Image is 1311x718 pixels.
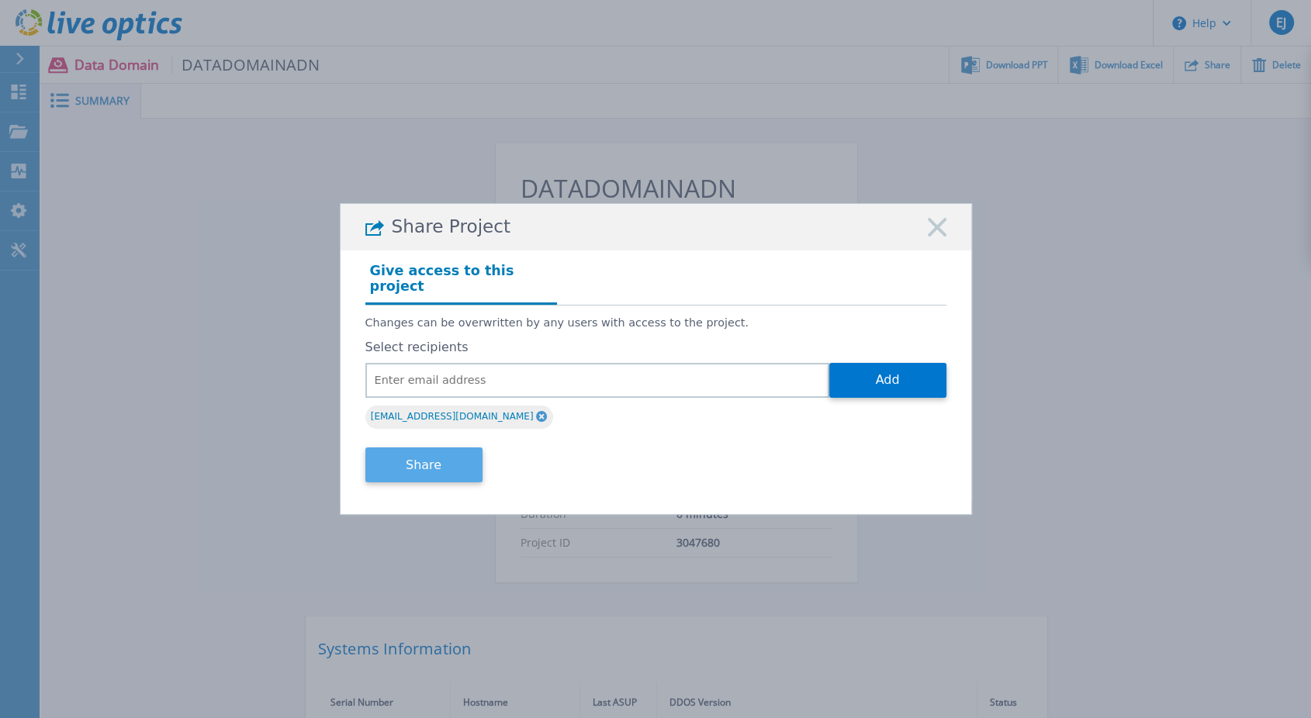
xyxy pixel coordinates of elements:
[829,363,946,398] button: Add
[392,216,511,237] span: Share Project
[365,447,483,482] button: Share
[365,258,557,305] h4: Give access to this project
[365,363,829,398] input: Enter email address
[365,406,553,429] div: [EMAIL_ADDRESS][DOMAIN_NAME]
[365,340,946,354] label: Select recipients
[365,316,946,330] p: Changes can be overwritten by any users with access to the project.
